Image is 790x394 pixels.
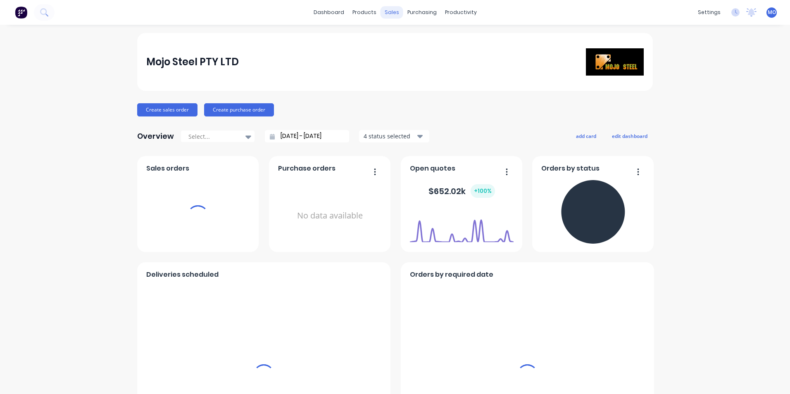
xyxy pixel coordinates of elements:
[278,164,336,173] span: Purchase orders
[410,164,455,173] span: Open quotes
[571,131,602,141] button: add card
[441,6,481,19] div: productivity
[364,132,416,140] div: 4 status selected
[541,164,600,173] span: Orders by status
[146,270,219,280] span: Deliveries scheduled
[768,9,776,16] span: MO
[137,128,174,145] div: Overview
[146,164,189,173] span: Sales orders
[586,48,644,76] img: Mojo Steel PTY LTD
[15,6,27,19] img: Factory
[204,103,274,116] button: Create purchase order
[410,270,493,280] span: Orders by required date
[146,54,239,70] div: Mojo Steel PTY LTD
[359,130,429,142] button: 4 status selected
[694,6,725,19] div: settings
[137,103,197,116] button: Create sales order
[403,6,441,19] div: purchasing
[278,177,382,255] div: No data available
[381,6,403,19] div: sales
[348,6,381,19] div: products
[607,131,653,141] button: edit dashboard
[309,6,348,19] a: dashboard
[471,184,495,198] div: + 100 %
[428,184,495,198] div: $ 652.02k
